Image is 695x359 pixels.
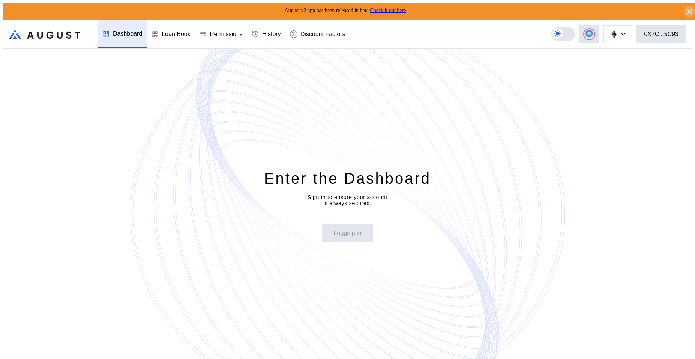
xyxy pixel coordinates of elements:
img: chain logo [610,30,618,38]
div: 0X7C...5C93 [644,31,678,38]
div: Discount Factors [300,31,345,38]
button: chain logo [603,25,632,43]
a: History [247,20,285,48]
button: Logging in [322,224,374,242]
a: Check it out here [370,8,406,13]
a: Discount Factors [285,20,350,48]
div: Sign in to ensure your account is always secured. [308,194,387,206]
div: Permissions [210,31,243,38]
button: 0X7C...5C93 [636,25,686,43]
div: History [262,31,281,38]
span: August v2 app has been released in beta. [285,8,406,13]
div: Dashboard [113,30,142,37]
a: Permissions [195,20,247,48]
a: Loan Book [147,20,195,48]
a: Dashboard [98,20,147,48]
div: Loan Book [162,31,191,38]
div: Enter the Dashboard [264,169,431,188]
